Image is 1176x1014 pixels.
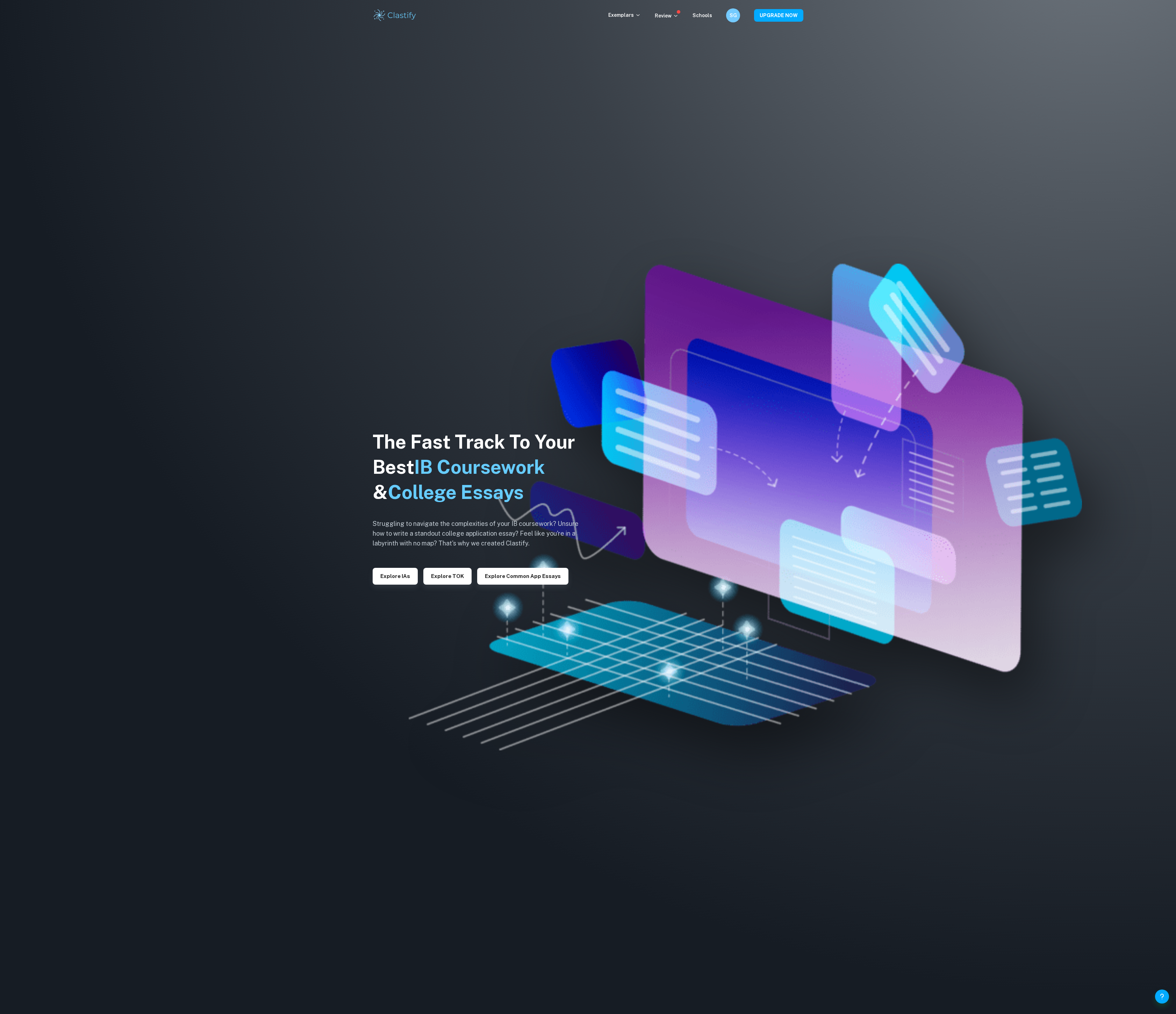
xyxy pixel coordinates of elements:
h1: The Fast Track To Your Best & [373,429,589,505]
a: Schools [693,13,712,18]
p: Exemplars [608,11,641,19]
button: SG [726,8,740,22]
button: Explore IAs [373,568,418,585]
a: Explore IAs [373,572,418,579]
a: Explore TOK [423,572,472,579]
p: Review [655,12,679,20]
h6: SG [729,12,737,19]
h6: Struggling to navigate the complexities of your IB coursework? Unsure how to write a standout col... [373,519,589,548]
img: Clastify logo [373,8,417,22]
button: Explore Common App essays [477,568,568,585]
button: Help and Feedback [1155,990,1169,1004]
span: IB Coursework [414,456,545,478]
img: Clastify hero [409,264,1082,750]
button: UPGRADE NOW [754,9,803,22]
button: Explore TOK [423,568,472,585]
a: Explore Common App essays [477,572,568,579]
span: College Essays [388,481,524,503]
